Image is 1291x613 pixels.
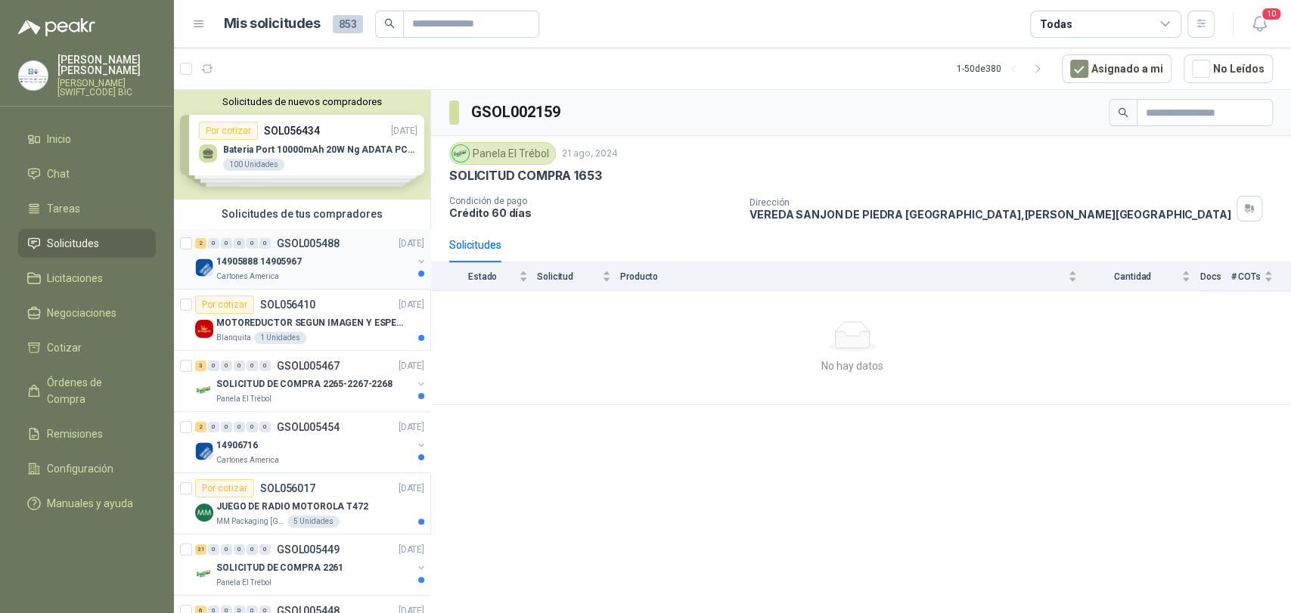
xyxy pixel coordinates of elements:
p: 14905888 14905967 [216,255,302,269]
p: Panela El Trébol [216,577,272,589]
p: Blanquita [216,332,251,344]
span: Solicitud [537,271,599,282]
a: Chat [18,159,156,188]
div: 0 [247,361,258,371]
p: [DATE] [399,543,424,557]
div: 1 - 50 de 380 [957,57,1050,81]
div: Panela El Trébol [449,142,556,165]
p: [DATE] [399,481,424,496]
img: Company Logo [195,442,213,460]
p: VEREDA SANJON DE PIEDRA [GEOGRAPHIC_DATA] , [PERSON_NAME][GEOGRAPHIC_DATA] [749,208,1230,221]
p: GSOL005454 [277,422,340,432]
div: 0 [208,361,219,371]
th: Cantidad [1086,262,1199,290]
th: Producto [620,262,1086,290]
a: Por cotizarSOL056410[DATE] Company LogoMOTOREDUCTOR SEGUN IMAGEN Y ESPECIFICACIONES ADJUNTASBlanq... [174,289,430,351]
p: Crédito 60 días [449,206,737,219]
span: search [384,18,395,29]
div: 0 [259,422,271,432]
div: Solicitudes de nuevos compradoresPor cotizarSOL056434[DATE] Bateria Port 10000mAh 20W Ng ADATA PC... [174,90,430,200]
p: 21 ago, 2024 [562,147,618,161]
img: Company Logo [195,503,213,522]
p: [DATE] [399,237,424,251]
a: Tareas [18,194,156,223]
span: # COTs [1230,271,1261,282]
p: SOL056017 [260,483,315,494]
p: SOLICITUD COMPRA 1653 [449,168,601,184]
div: 1 Unidades [254,332,306,344]
div: 0 [234,544,245,555]
span: Licitaciones [47,270,103,286]
span: Negociaciones [47,305,116,321]
a: Licitaciones [18,264,156,293]
div: 2 [195,238,206,249]
div: 0 [247,238,258,249]
div: 0 [221,422,232,432]
a: Manuales y ayuda [18,489,156,518]
span: Cantidad [1086,271,1178,282]
div: 0 [234,238,245,249]
th: Solicitud [537,262,620,290]
a: 31 0 0 0 0 0 GSOL005449[DATE] Company LogoSOLICITUD DE COMPRA 2261Panela El Trébol [195,540,427,589]
div: Solicitudes de tus compradores [174,200,430,228]
h3: GSOL002159 [471,101,563,124]
p: SOLICITUD DE COMPRA 2261 [216,561,343,575]
div: 2 [195,422,206,432]
a: Negociaciones [18,299,156,327]
p: MM Packaging [GEOGRAPHIC_DATA] [216,515,284,528]
div: 5 Unidades [287,515,340,528]
p: [PERSON_NAME] [PERSON_NAME] [57,54,156,76]
a: 3 0 0 0 0 0 GSOL005467[DATE] Company LogoSOLICITUD DE COMPRA 2265-2267-2268Panela El Trébol [195,357,427,405]
div: 0 [208,544,219,555]
a: 2 0 0 0 0 0 GSOL005488[DATE] Company Logo14905888 14905967Cartones America [195,234,427,283]
p: Cartones America [216,454,279,466]
img: Logo peakr [18,18,95,36]
div: Por cotizar [195,479,254,497]
span: Chat [47,166,70,182]
div: 0 [221,544,232,555]
a: Remisiones [18,420,156,448]
span: Cotizar [47,339,82,356]
div: 31 [195,544,206,555]
div: Por cotizar [195,296,254,314]
span: Manuales y ayuda [47,495,133,512]
a: Por cotizarSOL056017[DATE] Company LogoJUEGO DE RADIO MOTOROLA T472MM Packaging [GEOGRAPHIC_DATA]... [174,473,430,534]
a: 2 0 0 0 0 0 GSOL005454[DATE] Company Logo14906716Cartones America [195,418,427,466]
span: Órdenes de Compra [47,374,141,407]
button: No Leídos [1184,54,1273,83]
p: GSOL005467 [277,361,340,371]
div: 0 [221,238,232,249]
p: [DATE] [399,298,424,312]
div: 0 [247,422,258,432]
p: JUEGO DE RADIO MOTOROLA T472 [216,500,368,514]
button: 10 [1246,11,1273,38]
span: Producto [620,271,1065,282]
h1: Mis solicitudes [224,13,321,35]
span: 10 [1261,7,1282,21]
th: Docs [1199,262,1230,290]
p: MOTOREDUCTOR SEGUN IMAGEN Y ESPECIFICACIONES ADJUNTAS [216,316,405,330]
p: Condición de pago [449,196,737,206]
p: Cartones America [216,271,279,283]
button: Asignado a mi [1062,54,1172,83]
a: Solicitudes [18,229,156,258]
p: GSOL005449 [277,544,340,555]
img: Company Logo [452,145,469,162]
a: Órdenes de Compra [18,368,156,413]
img: Company Logo [195,320,213,338]
th: # COTs [1230,262,1291,290]
p: Dirección [749,197,1230,208]
p: SOL056410 [260,299,315,310]
a: Cotizar [18,333,156,362]
span: Remisiones [47,426,103,442]
div: 0 [221,361,232,371]
button: Solicitudes de nuevos compradores [180,96,424,107]
span: Solicitudes [47,235,99,252]
p: GSOL005488 [277,238,340,249]
p: [DATE] [399,359,424,373]
span: 853 [333,15,363,33]
div: 0 [259,544,271,555]
span: Estado [449,271,516,282]
div: 0 [234,422,245,432]
p: SOLICITUD DE COMPRA 2265-2267-2268 [216,377,393,392]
